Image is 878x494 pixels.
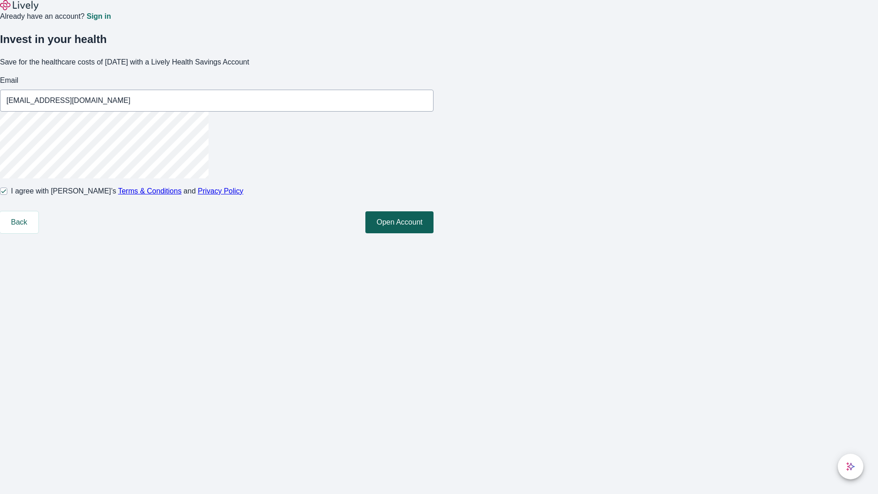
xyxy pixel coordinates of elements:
span: I agree with [PERSON_NAME]’s and [11,186,243,197]
a: Privacy Policy [198,187,244,195]
button: chat [838,454,863,479]
a: Sign in [86,13,111,20]
a: Terms & Conditions [118,187,182,195]
svg: Lively AI Assistant [846,462,855,471]
button: Open Account [365,211,434,233]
